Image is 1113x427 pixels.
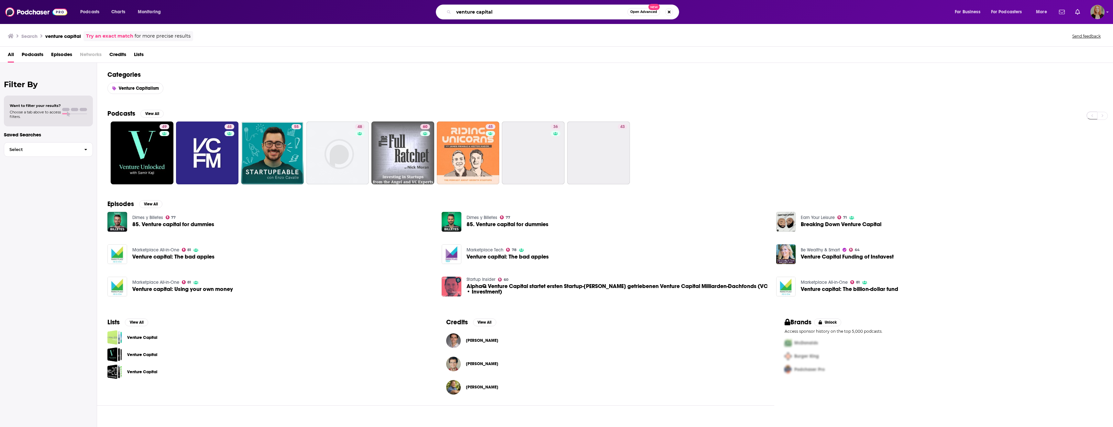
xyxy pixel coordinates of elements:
[467,215,497,220] a: Dimes y Billetes
[618,124,627,129] a: 43
[446,380,461,395] img: Barry Eggers
[849,248,860,252] a: 64
[782,336,794,350] img: First Pro Logo
[466,338,498,343] a: Jeremy Levine
[782,350,794,363] img: Second Pro Logo
[5,6,67,18] img: Podchaser - Follow, Share and Rate Podcasts
[446,333,461,348] a: Jeremy Levine
[467,222,548,227] span: 85. Venture capital for dummies
[107,330,122,345] a: Venture Capital
[467,283,768,294] a: AlphaQ Venture Capital startet ersten Startup-Gründer getriebenen Venture Capital Milliarden-Dach...
[132,254,215,260] span: Venture capital: The bad apples
[446,318,468,326] h2: Credits
[10,110,61,119] span: Choose a tab above to access filters.
[80,49,102,63] span: Networks
[498,278,508,282] a: 60
[446,353,764,374] button: Mike VernalMike Vernal
[80,7,99,17] span: Podcasts
[551,124,560,129] a: 36
[454,7,627,17] input: Search podcasts, credits, & more...
[504,278,508,281] span: 60
[801,247,840,253] a: Be Wealthy & Smart
[814,318,842,326] button: Unlock
[502,121,565,184] a: 36
[125,318,148,326] button: View All
[306,121,369,184] a: 48
[109,49,126,63] a: Credits
[630,10,657,14] span: Open Advanced
[4,80,93,89] h2: Filter By
[794,340,818,346] span: McDonalds
[166,215,176,219] a: 77
[107,347,122,362] a: Venture Capital
[107,277,127,296] img: Venture capital: Using your own money
[850,280,860,284] a: 81
[1070,33,1103,39] button: Send feedback
[132,215,163,220] a: Dimes y Billetes
[51,49,72,63] a: Episodes
[473,318,496,326] button: View All
[1031,7,1055,17] button: open menu
[855,248,860,251] span: 64
[991,7,1022,17] span: For Podcasters
[856,281,860,284] span: 81
[132,280,179,285] a: Marketplace All-in-One
[107,7,129,17] a: Charts
[467,247,503,253] a: Marketplace Tech
[45,33,81,39] h3: venture capital
[132,222,214,227] a: 85. Venture capital for dummies
[132,247,179,253] a: Marketplace All-in-One
[107,364,122,379] span: Venture Capital
[107,244,127,264] a: Venture capital: The bad apples
[171,216,176,219] span: 77
[107,200,134,208] h2: Episodes
[801,254,894,260] a: Venture Capital Funding of Instavest
[22,49,43,63] a: Podcasts
[467,254,549,260] a: Venture capital: The bad apples
[446,357,461,371] img: Mike Vernal
[488,124,493,130] span: 45
[135,32,191,40] span: for more precise results
[466,385,498,390] span: [PERSON_NAME]
[785,329,1103,334] p: Access sponsor history on the top 5,000 podcasts.
[1090,5,1105,19] button: Show profile menu
[1090,5,1105,19] img: User Profile
[466,361,498,366] a: Mike Vernal
[442,212,461,232] a: 85. Venture capital for dummies
[801,222,881,227] a: Breaking Down Venture Capital
[785,318,811,326] h2: Brands
[843,216,847,219] span: 71
[107,212,127,232] img: 85. Venture capital for dummies
[132,286,233,292] a: Venture capital: Using your own money
[467,277,495,282] a: Startup Insider
[227,124,232,130] span: 48
[1036,7,1047,17] span: More
[119,86,159,91] span: Venture Capitalism
[111,7,125,17] span: Charts
[776,212,796,232] img: Breaking Down Venture Capital
[138,7,161,17] span: Monitoring
[446,377,764,398] button: Barry EggersBarry Eggers
[160,124,169,129] a: 49
[442,277,461,296] img: AlphaQ Venture Capital startet ersten Startup-Gründer getriebenen Venture Capital Milliarden-Dach...
[127,334,157,341] a: Venture Capital
[107,83,163,94] a: Venture Capitalism
[837,215,847,219] a: 71
[4,142,93,157] button: Select
[512,248,516,251] span: 78
[776,244,796,264] img: Venture Capital Funding of Instavest
[187,281,191,284] span: 81
[182,248,191,252] a: 81
[466,385,498,390] a: Barry Eggers
[801,215,835,220] a: Earn Your Leisure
